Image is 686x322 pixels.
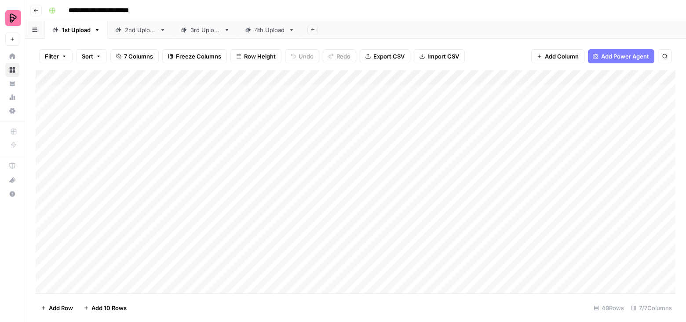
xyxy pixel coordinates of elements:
span: Filter [45,52,59,61]
a: 2nd Upload [108,21,173,39]
button: Workspace: Preply [5,7,19,29]
a: 1st Upload [45,21,108,39]
div: 4th Upload [255,26,285,34]
div: 3rd Upload [190,26,220,34]
a: Settings [5,104,19,118]
a: 4th Upload [237,21,302,39]
span: Add Power Agent [601,52,649,61]
img: Preply Logo [5,10,21,26]
span: Add 10 Rows [91,304,127,312]
button: Redo [323,49,356,63]
span: Import CSV [427,52,459,61]
span: Export CSV [373,52,405,61]
a: Your Data [5,77,19,91]
span: Sort [82,52,93,61]
button: Sort [76,49,107,63]
a: 3rd Upload [173,21,237,39]
span: Freeze Columns [176,52,221,61]
button: Filter [39,49,73,63]
span: Redo [336,52,350,61]
a: AirOps Academy [5,159,19,173]
button: 7 Columns [110,49,159,63]
button: Add Power Agent [588,49,654,63]
span: Row Height [244,52,276,61]
button: What's new? [5,173,19,187]
a: Home [5,49,19,63]
div: 1st Upload [62,26,91,34]
button: Add Column [531,49,584,63]
button: Undo [285,49,319,63]
button: Export CSV [360,49,410,63]
span: Undo [299,52,314,61]
a: Usage [5,90,19,104]
button: Freeze Columns [162,49,227,63]
button: Add Row [36,301,78,315]
a: Browse [5,63,19,77]
button: Help + Support [5,187,19,201]
span: Add Row [49,304,73,312]
button: Import CSV [414,49,465,63]
div: 7/7 Columns [628,301,675,315]
div: 49 Rows [590,301,628,315]
div: 2nd Upload [125,26,156,34]
span: Add Column [545,52,579,61]
button: Add 10 Rows [78,301,132,315]
button: Row Height [230,49,281,63]
span: 7 Columns [124,52,153,61]
div: What's new? [6,173,19,187]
